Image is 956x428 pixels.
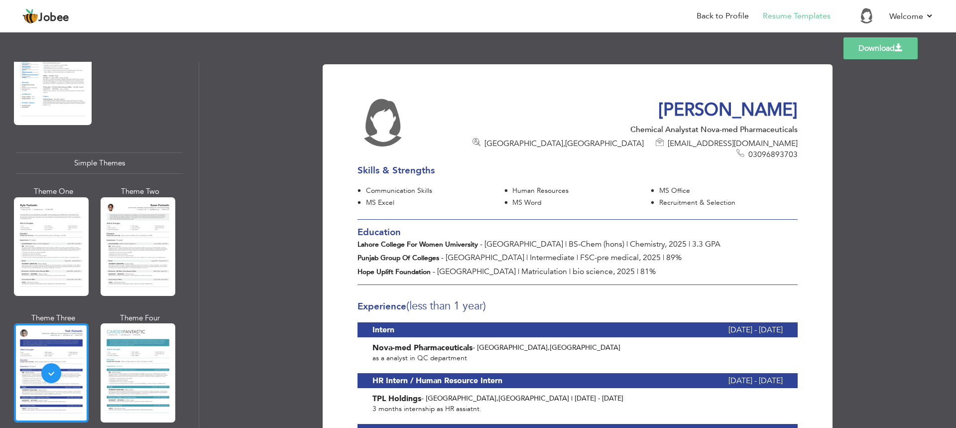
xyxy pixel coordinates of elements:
span: | [626,239,628,249]
b: Intern [372,324,394,335]
div: 3 months internship as HR assiatnt. [358,404,798,414]
span: | [565,239,567,249]
span: | [526,253,528,263]
div: Theme Two [103,186,177,197]
span: [GEOGRAPHIC_DATA] [484,239,563,250]
span: BS-Chem (hons) [569,239,624,250]
span: Matriculation [521,266,567,277]
h3: Skills & Strengths [358,165,798,176]
div: Theme Four [103,313,177,323]
span: 3.3 GPA [692,239,720,250]
span: at Nova-med Pharmaceuticals [692,124,798,135]
span: | [663,253,664,263]
span: | [DATE] - [DATE] [571,394,623,403]
span: [GEOGRAPHIC_DATA] [GEOGRAPHIC_DATA] [477,343,620,352]
span: TPL Holdings [372,393,421,404]
b: Hope Uplift Foundation [358,267,431,277]
div: Theme One [16,186,91,197]
h3: Experience [358,300,798,312]
a: Back to Profile [697,10,749,22]
div: Human Resources [512,186,651,196]
span: [DATE] - [DATE] [728,373,783,388]
a: Jobee [22,8,69,24]
span: bio science, 2025 [573,266,635,277]
span: , [563,138,565,149]
span: (Less than 1 Year) [406,298,486,313]
div: Communication Skills [365,186,504,196]
span: | [689,239,690,249]
span: Jobee [38,12,69,23]
span: [GEOGRAPHIC_DATA] [437,266,516,277]
div: Chemical Analyst [433,124,798,135]
span: Chemistry, 2025 [630,239,687,250]
div: Recruitment & Selection [659,198,798,208]
span: - [480,239,482,249]
b: lahore college for women umiversity [358,240,478,249]
a: Download [843,37,918,59]
img: Profile Img [858,7,874,23]
span: [GEOGRAPHIC_DATA] [GEOGRAPHIC_DATA] [426,394,569,403]
span: 03096893703 [748,149,798,160]
span: - [421,393,424,403]
img: jobee.io [22,8,38,24]
div: Simple Themes [16,152,183,174]
span: | [637,267,638,277]
b: Nova-med Pharmaceuticals [372,342,473,353]
span: 89% [666,252,682,263]
b: punjab group of colleges [358,253,439,263]
span: [EMAIL_ADDRESS][DOMAIN_NAME] [668,138,798,149]
span: | [518,267,519,277]
div: MS Excel [365,198,504,208]
span: [DATE] - [DATE] [728,322,783,337]
div: Theme Three [16,313,91,323]
span: 81% [640,266,656,277]
span: Intermediate [530,252,575,263]
b: HR Intern / Human Resource Intern [372,375,502,386]
a: Welcome [889,10,934,22]
span: - [473,342,475,352]
span: - [441,253,444,263]
span: | [569,267,571,277]
h3: Education [358,227,798,238]
div: MS Office [659,186,798,196]
a: Resume Templates [763,10,831,22]
span: [GEOGRAPHIC_DATA] [446,252,524,263]
h1: [PERSON_NAME] [433,99,798,122]
div: MS Word [512,198,651,208]
span: | [577,253,578,263]
span: , [496,394,498,403]
span: , [548,343,550,352]
div: as a analyst in QC department [358,353,798,363]
span: - [433,267,435,277]
span: FSC-pre medical, 2025 [580,252,661,263]
span: [GEOGRAPHIC_DATA] [GEOGRAPHIC_DATA] [484,138,644,149]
